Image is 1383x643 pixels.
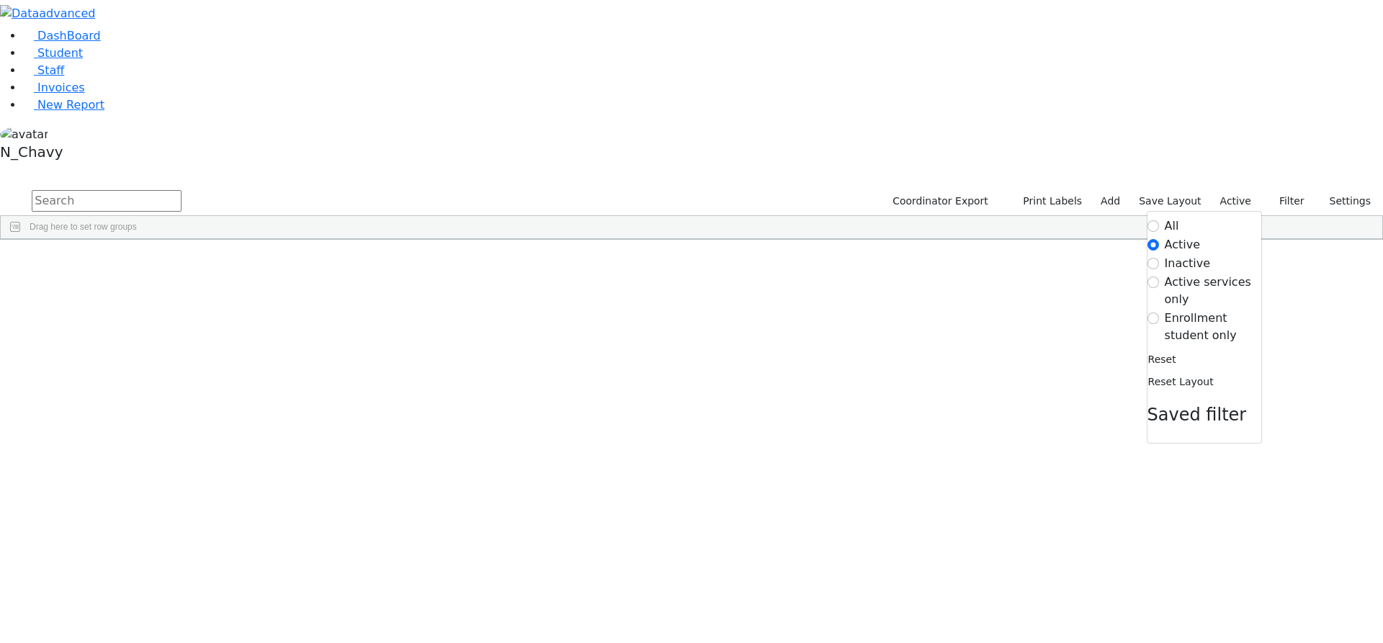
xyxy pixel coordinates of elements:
[1094,190,1127,212] a: Add
[30,222,137,232] span: Drag here to set row groups
[1006,190,1088,212] button: Print Labels
[1147,405,1247,425] span: Saved filter
[1147,220,1159,232] input: All
[23,81,85,94] a: Invoices
[1132,190,1207,212] button: Save Layout
[1147,349,1177,371] button: Reset
[37,98,104,112] span: New Report
[32,190,182,212] input: Search
[37,63,64,77] span: Staff
[1147,211,1262,444] div: Settings
[23,46,83,60] a: Student
[1147,258,1159,269] input: Inactive
[1165,255,1211,272] label: Inactive
[37,29,101,42] span: DashBoard
[1165,274,1261,308] label: Active services only
[1147,276,1159,288] input: Active services only
[1261,190,1311,212] button: Filter
[1165,236,1201,253] label: Active
[23,98,104,112] a: New Report
[1214,190,1258,212] label: Active
[1311,190,1377,212] button: Settings
[37,81,85,94] span: Invoices
[1147,239,1159,251] input: Active
[1147,312,1159,324] input: Enrollment student only
[1147,371,1214,393] button: Reset Layout
[1165,217,1179,235] label: All
[1165,310,1261,344] label: Enrollment student only
[23,29,101,42] a: DashBoard
[883,190,995,212] button: Coordinator Export
[23,63,64,77] a: Staff
[37,46,83,60] span: Student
